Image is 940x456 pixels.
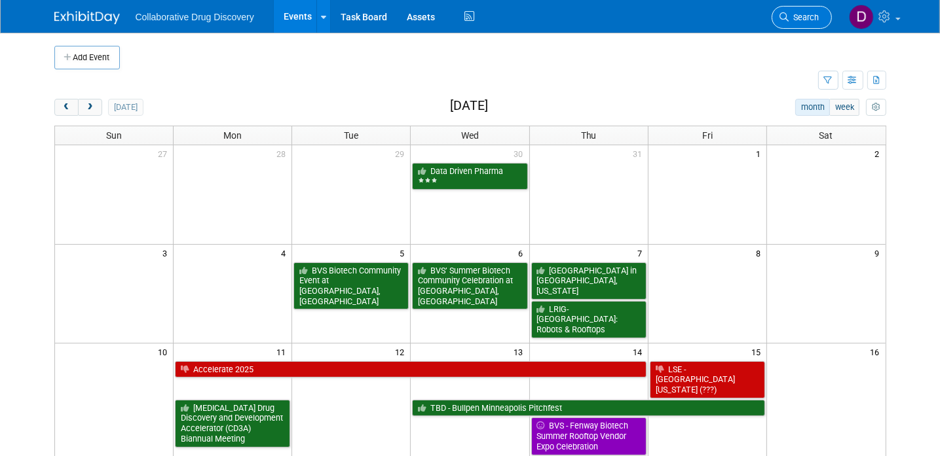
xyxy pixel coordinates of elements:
[755,245,766,261] span: 8
[223,130,242,141] span: Mon
[750,343,766,360] span: 15
[531,417,647,455] a: BVS - Fenway Biotech Summer Rooftop Vendor Expo Celebration
[874,245,886,261] span: 9
[631,343,648,360] span: 14
[54,99,79,116] button: prev
[106,130,122,141] span: Sun
[412,262,527,310] a: BVS’ Summer Biotech Community Celebration at [GEOGRAPHIC_DATA], [GEOGRAPHIC_DATA]
[650,361,765,398] a: LSE - [GEOGRAPHIC_DATA][US_STATE] (???)
[513,343,529,360] span: 13
[54,46,120,69] button: Add Event
[531,262,647,300] a: [GEOGRAPHIC_DATA] in [GEOGRAPHIC_DATA], [US_STATE]
[394,343,410,360] span: 12
[631,145,648,162] span: 31
[293,262,409,310] a: BVS Biotech Community Event at [GEOGRAPHIC_DATA], [GEOGRAPHIC_DATA]
[829,99,859,116] button: week
[78,99,102,116] button: next
[412,400,764,417] a: TBD - Bullpen Minneapolis Pitchfest
[175,400,290,447] a: [MEDICAL_DATA] Drug Discovery and Development Accelerator (CD3A) Biannual Meeting
[789,12,819,22] span: Search
[157,343,173,360] span: 10
[450,99,488,113] h2: [DATE]
[772,6,832,29] a: Search
[849,5,874,29] img: Daniel Castro
[517,245,529,261] span: 6
[157,145,173,162] span: 27
[280,245,291,261] span: 4
[869,343,886,360] span: 16
[872,103,880,112] i: Personalize Calendar
[108,99,143,116] button: [DATE]
[398,245,410,261] span: 5
[394,145,410,162] span: 29
[819,130,833,141] span: Sat
[702,130,713,141] span: Fri
[344,130,358,141] span: Tue
[275,145,291,162] span: 28
[636,245,648,261] span: 7
[581,130,597,141] span: Thu
[54,11,120,24] img: ExhibitDay
[755,145,766,162] span: 1
[795,99,830,116] button: month
[175,361,647,378] a: Accelerate 2025
[461,130,479,141] span: Wed
[412,163,527,190] a: Data Driven Pharma
[874,145,886,162] span: 2
[161,245,173,261] span: 3
[513,145,529,162] span: 30
[531,301,647,338] a: LRIG-[GEOGRAPHIC_DATA]: Robots & Rooftops
[136,12,254,22] span: Collaborative Drug Discovery
[866,99,886,116] button: myCustomButton
[275,343,291,360] span: 11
